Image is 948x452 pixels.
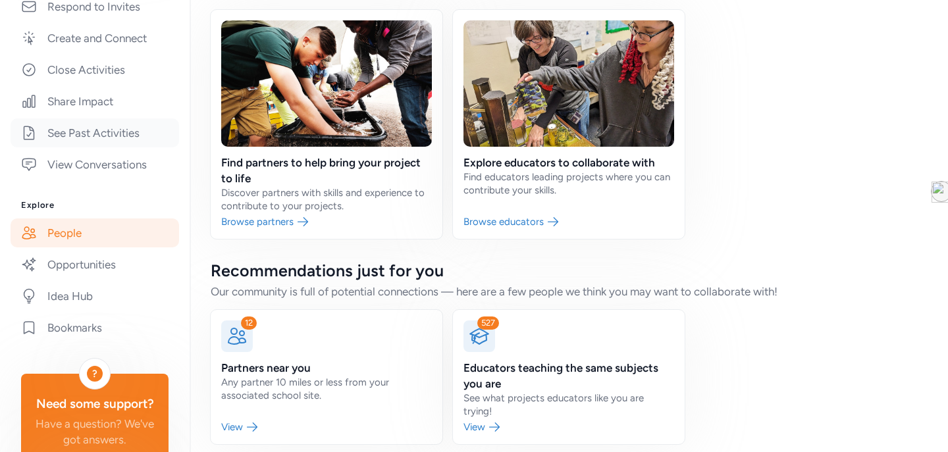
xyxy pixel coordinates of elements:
div: Recommendations just for you [211,260,927,281]
div: Need some support? [32,395,158,413]
a: Opportunities [11,250,179,279]
a: Idea Hub [11,282,179,311]
a: See Past Activities [11,118,179,147]
div: Our community is full of potential connections — here are a few people we think you may want to c... [211,284,927,299]
a: Bookmarks [11,313,179,342]
div: ? [87,366,103,382]
a: View Conversations [11,150,179,179]
a: Close Activities [11,55,179,84]
h3: Explore [21,200,169,211]
div: Have a question? We've got answers. [32,416,158,447]
div: 12 [241,316,257,330]
a: Create and Connect [11,24,179,53]
a: People [11,218,179,247]
div: 527 [477,316,499,330]
a: Share Impact [11,87,179,116]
